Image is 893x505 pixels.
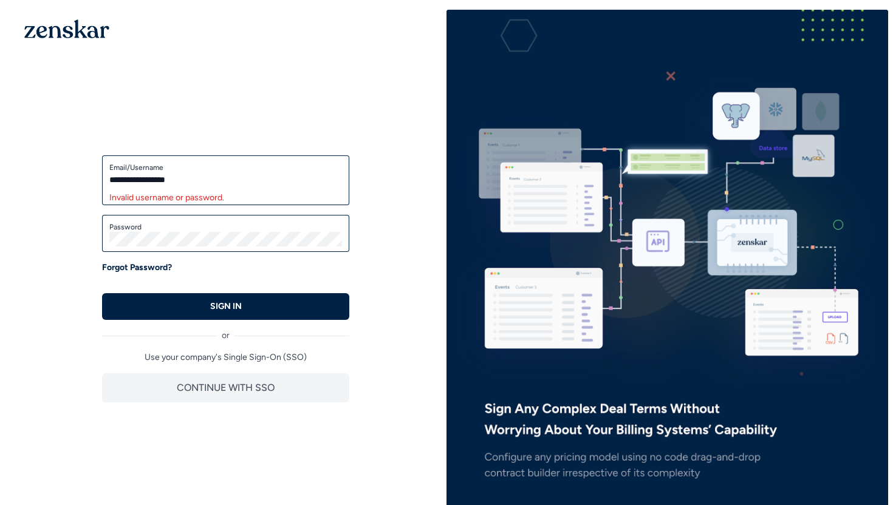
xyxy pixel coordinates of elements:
[109,163,342,172] label: Email/Username
[102,262,172,274] a: Forgot Password?
[102,373,349,402] button: CONTINUE WITH SSO
[102,351,349,364] p: Use your company's Single Sign-On (SSO)
[210,300,242,313] p: SIGN IN
[102,320,349,342] div: or
[109,192,342,204] div: Invalid username or password.
[102,293,349,320] button: SIGN IN
[24,19,109,38] img: 1OGAJ2xQqyY4LXKgY66KYq0eOWRCkrZdAb3gUhuVAqdWPZE9SRJmCz+oDMSn4zDLXe31Ii730ItAGKgCKgCCgCikA4Av8PJUP...
[109,222,342,232] label: Password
